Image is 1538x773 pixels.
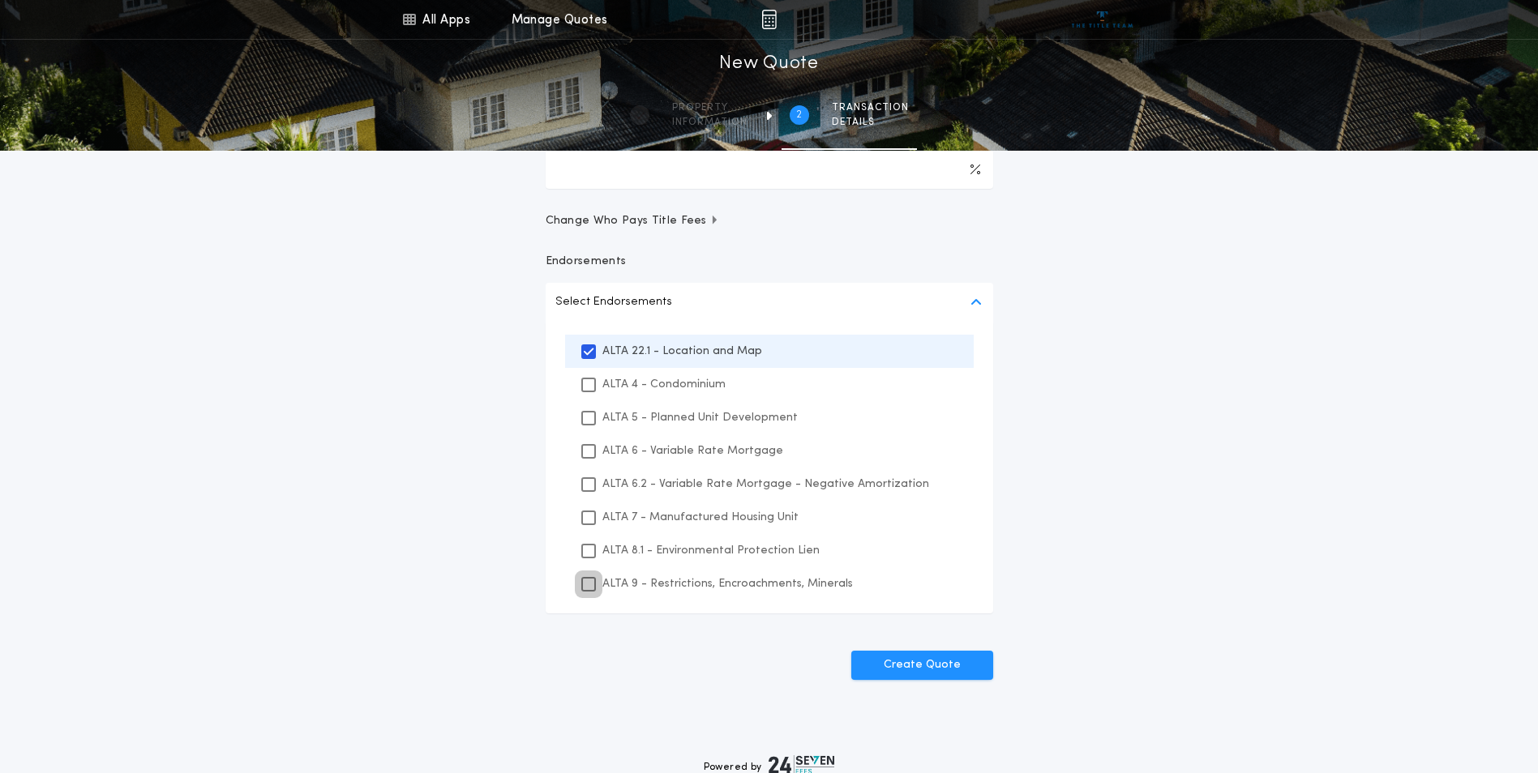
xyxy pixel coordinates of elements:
span: Transaction [832,101,909,114]
p: ALTA 4 - Condominium [602,376,726,393]
button: Create Quote [851,651,993,680]
h1: New Quote [719,51,818,77]
p: ALTA 5 - Planned Unit Development [602,409,798,426]
span: Change Who Pays Title Fees [546,213,720,229]
p: ALTA 22.1 - Location and Map [602,343,762,360]
button: Change Who Pays Title Fees [546,213,993,229]
span: details [832,116,909,129]
p: ALTA 9 - Restrictions, Encroachments, Minerals [602,575,853,592]
p: Select Endorsements [555,293,672,312]
p: ALTA 8.1 - Environmental Protection Lien [602,542,820,559]
span: information [672,116,748,129]
input: Downpayment Percentage [546,150,993,189]
span: Property [672,101,748,114]
p: ALTA 6.2 - Variable Rate Mortgage - Negative Amortization [602,476,929,493]
img: vs-icon [1072,11,1133,28]
h2: 2 [796,109,802,122]
p: Endorsements [546,254,993,270]
p: ALTA 6 - Variable Rate Mortgage [602,442,783,459]
ul: Select Endorsements [546,322,993,613]
button: Select Endorsements [546,283,993,322]
img: img [761,10,777,29]
p: ALTA 7 - Manufactured Housing Unit [602,509,799,526]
